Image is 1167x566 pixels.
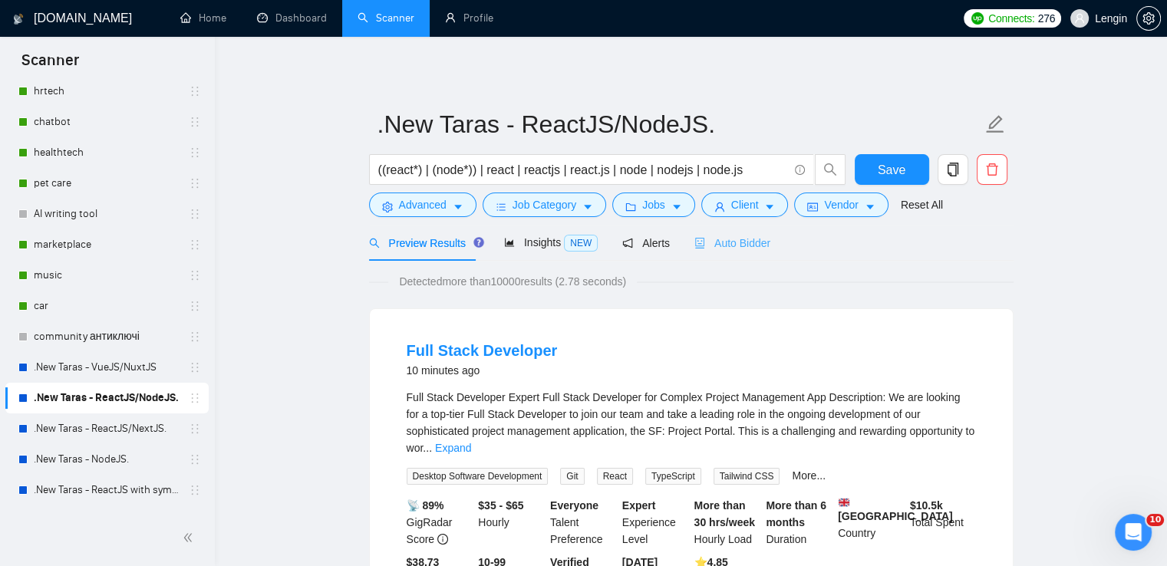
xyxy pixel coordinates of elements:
span: search [816,163,845,176]
div: Tooltip anchor [472,235,486,249]
a: setting [1136,12,1161,25]
span: holder [189,361,201,373]
button: barsJob Categorycaret-down [483,193,606,217]
span: holder [189,116,201,128]
a: .New Taras - ReactJS/NodeJS. [34,383,180,413]
a: marketplace [34,229,180,260]
a: .New Taras - NodeJS. [34,444,180,475]
span: Scanner [9,49,91,81]
span: Client [731,196,759,213]
span: holder [189,484,201,496]
span: holder [189,85,201,97]
span: Git [560,468,584,485]
span: Insights [504,236,598,248]
input: Scanner name... [377,105,982,143]
span: notification [622,238,633,248]
span: 10 [1146,514,1164,526]
img: logo [13,7,24,31]
span: copy [938,163,968,176]
a: homeHome [180,12,226,25]
img: upwork-logo.png [971,12,984,25]
div: Talent Preference [547,497,619,548]
span: holder [189,392,201,404]
span: setting [382,201,393,212]
span: idcard [807,201,818,212]
span: holder [189,453,201,466]
span: folder [625,201,636,212]
span: Save [878,160,905,179]
b: 📡 89% [407,499,444,512]
button: search [815,154,846,185]
button: idcardVendorcaret-down [794,193,888,217]
div: Hourly Load [691,497,763,548]
b: More than 30 hrs/week [694,499,755,528]
span: caret-down [865,201,875,212]
span: bars [496,201,506,212]
iframe: Intercom live chat [1115,514,1152,551]
span: Auto Bidder [694,237,770,249]
a: Full Stack Developer [407,342,558,359]
div: Full Stack Developer Expert Full Stack Developer for Complex Project Management App Description: ... [407,389,976,456]
span: Alerts [622,237,670,249]
div: Total Spent [907,497,979,548]
span: edit [985,114,1005,134]
a: hrtech [34,76,180,107]
b: [GEOGRAPHIC_DATA] [838,497,953,522]
span: Preview Results [369,237,480,249]
span: caret-down [582,201,593,212]
a: .New Taras - ReactJS/NextJS. [34,413,180,444]
span: Connects: [988,10,1034,27]
a: pet care [34,168,180,199]
a: Expand [435,442,471,454]
span: caret-down [453,201,463,212]
b: Expert [622,499,656,512]
a: AI writing tool [34,199,180,229]
span: TypeScript [645,468,701,485]
b: Everyone [550,499,598,512]
button: settingAdvancedcaret-down [369,193,476,217]
span: Tailwind CSS [714,468,780,485]
span: search [369,238,380,248]
button: setting [1136,6,1161,31]
span: holder [189,300,201,312]
div: 10 minutes ago [407,361,558,380]
button: folderJobscaret-down [612,193,695,217]
span: holder [189,208,201,220]
img: 🇬🇧 [839,497,849,508]
span: holder [189,146,201,159]
a: Reset All [901,196,943,213]
span: Vendor [824,196,858,213]
span: holder [189,423,201,435]
button: userClientcaret-down [701,193,789,217]
div: Country [835,497,907,548]
a: music [34,260,180,291]
span: Advanced [399,196,447,213]
span: Desktop Software Development [407,468,549,485]
span: robot [694,238,705,248]
span: ... [423,442,432,454]
span: user [714,201,725,212]
span: holder [189,239,201,251]
span: Detected more than 10000 results (2.78 seconds) [388,273,637,290]
a: community антиключі [34,321,180,352]
a: .New Taras - VueJS with symbols [34,505,180,536]
b: $35 - $65 [478,499,523,512]
span: NEW [564,235,598,252]
span: user [1074,13,1085,24]
span: delete [977,163,1007,176]
span: holder [189,177,201,189]
button: copy [938,154,968,185]
input: Search Freelance Jobs... [378,160,788,179]
span: info-circle [795,165,805,175]
span: info-circle [437,534,448,545]
a: .New Taras - ReactJS with symbols [34,475,180,505]
a: More... [792,469,826,482]
div: Duration [763,497,835,548]
a: searchScanner [358,12,414,25]
span: Jobs [642,196,665,213]
span: Job Category [513,196,576,213]
span: caret-down [764,201,775,212]
span: area-chart [504,237,515,248]
button: Save [855,154,929,185]
span: setting [1137,12,1160,25]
